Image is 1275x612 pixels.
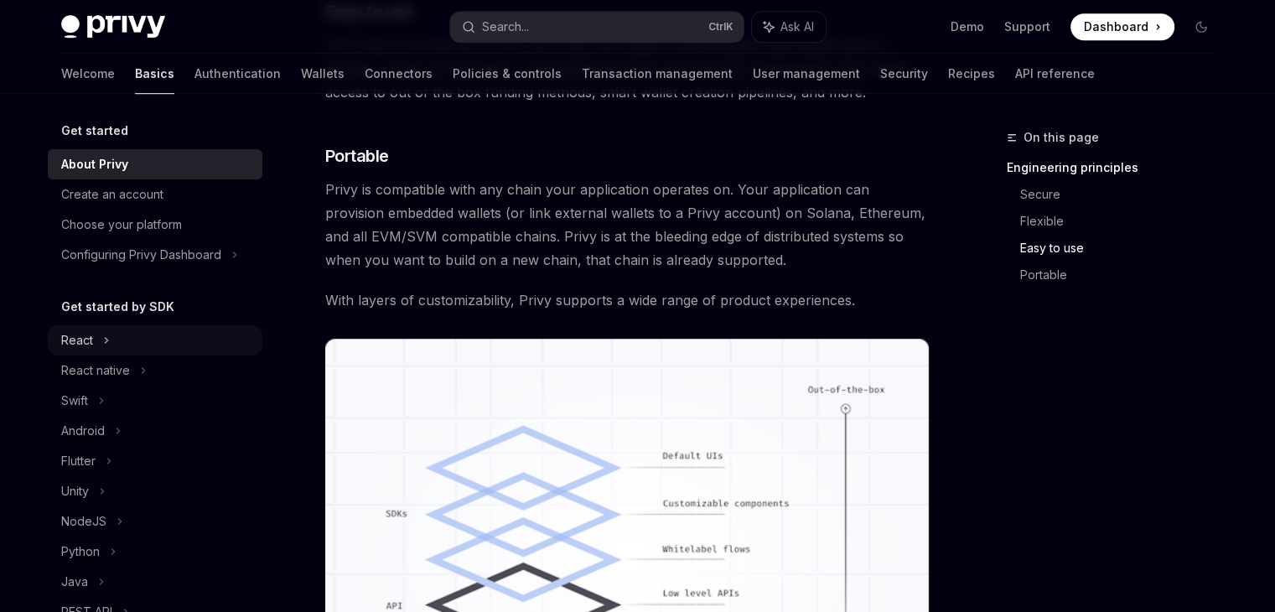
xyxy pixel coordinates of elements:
[1004,18,1050,35] a: Support
[880,54,928,94] a: Security
[61,451,96,471] div: Flutter
[61,360,130,381] div: React native
[325,288,930,312] span: With layers of customizability, Privy supports a wide range of product experiences.
[61,54,115,94] a: Welcome
[951,18,984,35] a: Demo
[753,54,860,94] a: User management
[61,15,165,39] img: dark logo
[194,54,281,94] a: Authentication
[1007,154,1228,181] a: Engineering principles
[61,542,100,562] div: Python
[1020,262,1228,288] a: Portable
[61,154,128,174] div: About Privy
[61,572,88,592] div: Java
[61,297,174,317] h5: Get started by SDK
[61,184,163,205] div: Create an account
[48,210,262,240] a: Choose your platform
[948,54,995,94] a: Recipes
[325,144,389,168] span: Portable
[325,178,930,272] span: Privy is compatible with any chain your application operates on. Your application can provision e...
[1020,235,1228,262] a: Easy to use
[482,17,529,37] div: Search...
[752,12,826,42] button: Ask AI
[61,245,221,265] div: Configuring Privy Dashboard
[1188,13,1215,40] button: Toggle dark mode
[301,54,345,94] a: Wallets
[61,481,89,501] div: Unity
[1024,127,1099,148] span: On this page
[1070,13,1174,40] a: Dashboard
[1084,18,1148,35] span: Dashboard
[365,54,433,94] a: Connectors
[61,330,93,350] div: React
[1020,208,1228,235] a: Flexible
[48,179,262,210] a: Create an account
[450,12,744,42] button: Search...CtrlK
[61,121,128,141] h5: Get started
[61,215,182,235] div: Choose your platform
[780,18,814,35] span: Ask AI
[61,421,105,441] div: Android
[708,20,733,34] span: Ctrl K
[1020,181,1228,208] a: Secure
[61,511,106,532] div: NodeJS
[453,54,562,94] a: Policies & controls
[1015,54,1095,94] a: API reference
[582,54,733,94] a: Transaction management
[61,391,88,411] div: Swift
[135,54,174,94] a: Basics
[48,149,262,179] a: About Privy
